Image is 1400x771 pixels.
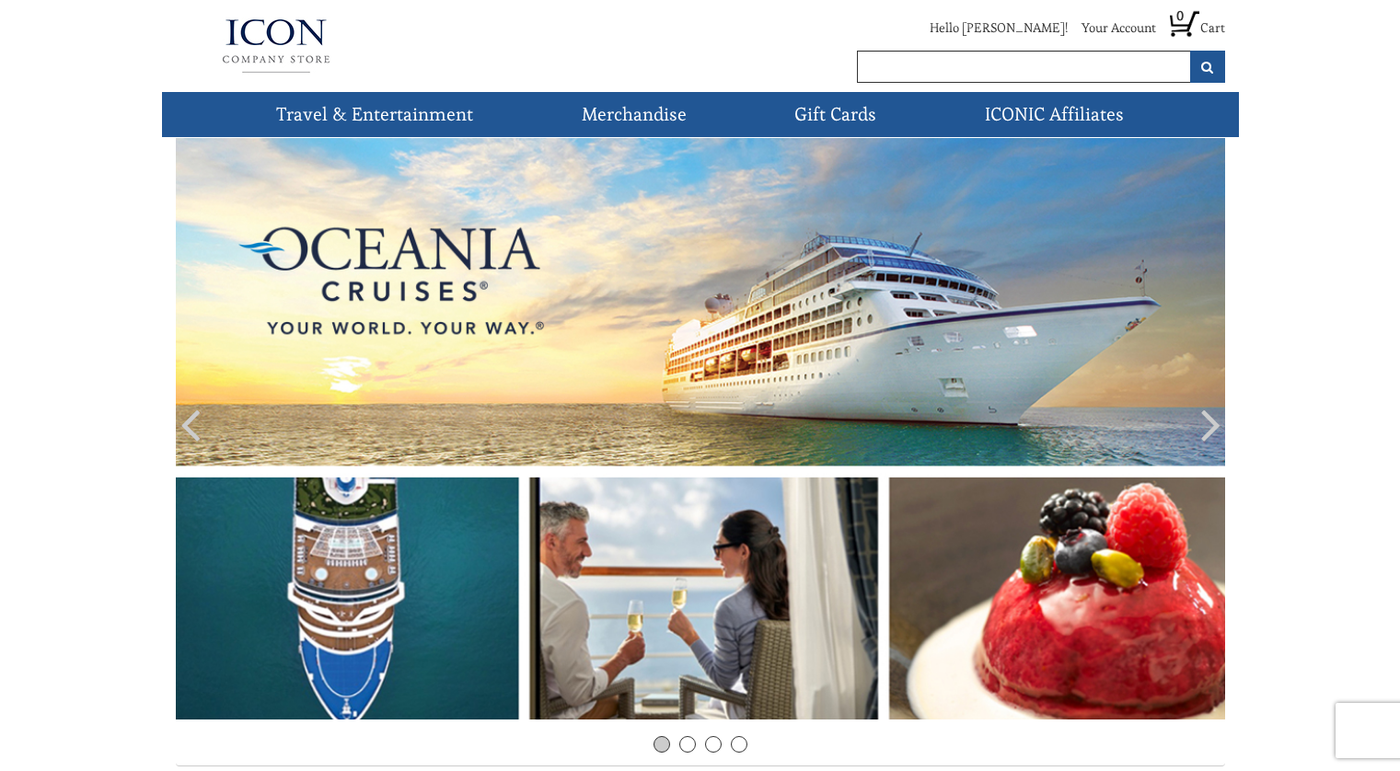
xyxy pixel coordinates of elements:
[916,18,1068,46] li: Hello [PERSON_NAME]!
[679,736,696,753] a: 2
[705,736,722,753] a: 3
[978,92,1131,137] a: ICONIC Affiliates
[574,92,694,137] a: Merchandise
[176,138,1225,719] img: Oceania
[787,92,884,137] a: Gift Cards
[1082,19,1156,36] a: Your Account
[731,736,747,753] a: 4
[654,736,670,753] a: 1
[1170,19,1225,36] a: 0 Cart
[269,92,480,137] a: Travel & Entertainment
